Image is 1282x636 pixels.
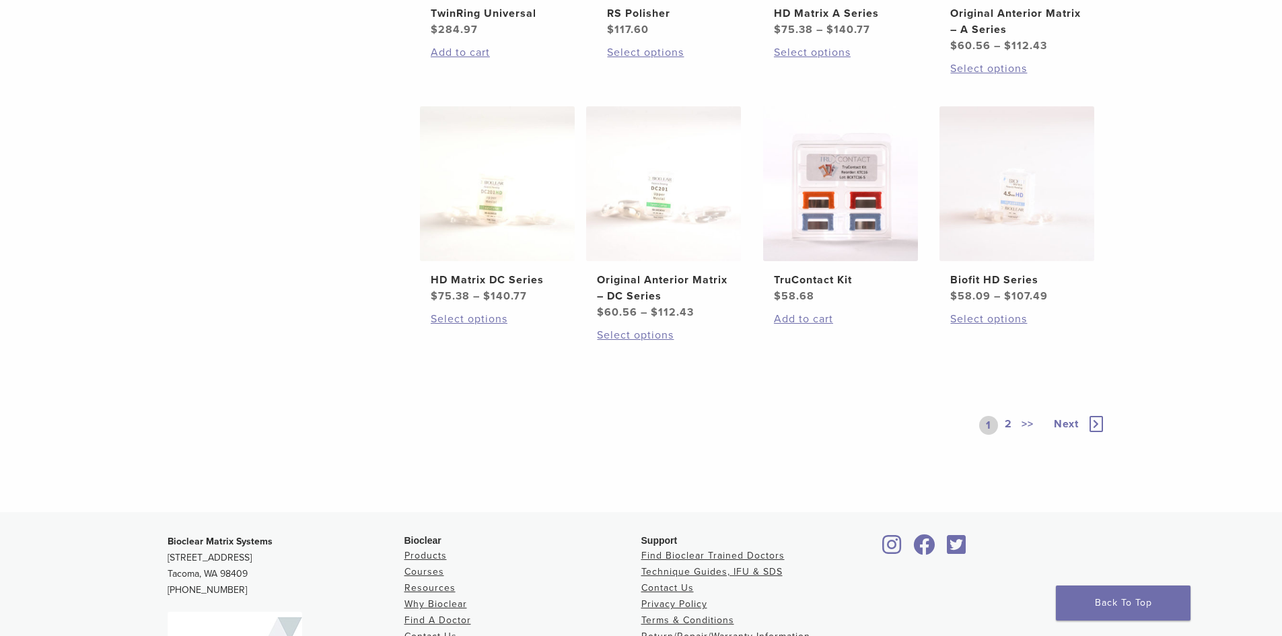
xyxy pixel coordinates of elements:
[641,582,694,594] a: Contact Us
[431,311,564,327] a: Select options for “HD Matrix DC Series”
[483,289,491,303] span: $
[431,23,438,36] span: $
[774,5,907,22] h2: HD Matrix A Series
[431,272,564,288] h2: HD Matrix DC Series
[762,106,919,304] a: TruContact KitTruContact Kit $58.68
[431,23,478,36] bdi: 284.97
[641,550,785,561] a: Find Bioclear Trained Doctors
[404,535,441,546] span: Bioclear
[651,306,658,319] span: $
[816,23,823,36] span: –
[641,566,783,577] a: Technique Guides, IFU & SDS
[1004,289,1011,303] span: $
[586,106,741,261] img: Original Anterior Matrix - DC Series
[483,289,527,303] bdi: 140.77
[1004,39,1011,52] span: $
[774,311,907,327] a: Add to cart: “TruContact Kit”
[404,614,471,626] a: Find A Doctor
[431,289,470,303] bdi: 75.38
[950,272,1083,288] h2: Biofit HD Series
[950,39,991,52] bdi: 60.56
[404,550,447,561] a: Products
[419,106,576,304] a: HD Matrix DC SeriesHD Matrix DC Series
[774,289,814,303] bdi: 58.68
[774,44,907,61] a: Select options for “HD Matrix A Series”
[431,289,438,303] span: $
[607,44,740,61] a: Select options for “RS Polisher”
[909,542,940,556] a: Bioclear
[1004,289,1048,303] bdi: 107.49
[597,306,637,319] bdi: 60.56
[473,289,480,303] span: –
[168,536,273,547] strong: Bioclear Matrix Systems
[950,289,991,303] bdi: 58.09
[950,289,958,303] span: $
[1054,417,1079,431] span: Next
[597,306,604,319] span: $
[979,416,998,435] a: 1
[950,311,1083,327] a: Select options for “Biofit HD Series”
[774,23,781,36] span: $
[607,5,740,22] h2: RS Polisher
[939,106,1094,261] img: Biofit HD Series
[943,542,971,556] a: Bioclear
[641,535,678,546] span: Support
[1004,39,1047,52] bdi: 112.43
[950,39,958,52] span: $
[585,106,742,320] a: Original Anterior Matrix - DC SeriesOriginal Anterior Matrix – DC Series
[431,5,564,22] h2: TwinRing Universal
[939,106,1096,304] a: Biofit HD SeriesBiofit HD Series
[1056,586,1190,621] a: Back To Top
[641,306,647,319] span: –
[597,327,730,343] a: Select options for “Original Anterior Matrix - DC Series”
[878,542,906,556] a: Bioclear
[404,582,456,594] a: Resources
[950,5,1083,38] h2: Original Anterior Matrix – A Series
[826,23,834,36] span: $
[420,106,575,261] img: HD Matrix DC Series
[1019,416,1036,435] a: >>
[641,614,734,626] a: Terms & Conditions
[607,23,649,36] bdi: 117.60
[651,306,694,319] bdi: 112.43
[1002,416,1015,435] a: 2
[641,598,707,610] a: Privacy Policy
[597,272,730,304] h2: Original Anterior Matrix – DC Series
[404,566,444,577] a: Courses
[404,598,467,610] a: Why Bioclear
[431,44,564,61] a: Add to cart: “TwinRing Universal”
[994,289,1001,303] span: –
[168,534,404,598] p: [STREET_ADDRESS] Tacoma, WA 98409 [PHONE_NUMBER]
[774,23,813,36] bdi: 75.38
[994,39,1001,52] span: –
[774,272,907,288] h2: TruContact Kit
[607,23,614,36] span: $
[774,289,781,303] span: $
[826,23,870,36] bdi: 140.77
[950,61,1083,77] a: Select options for “Original Anterior Matrix - A Series”
[763,106,918,261] img: TruContact Kit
